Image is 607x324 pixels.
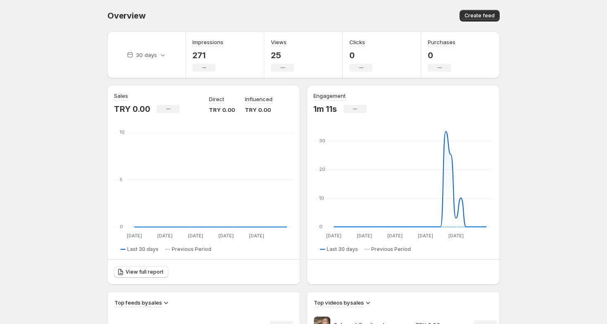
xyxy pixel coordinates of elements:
h3: Impressions [192,38,223,46]
text: [DATE] [218,233,234,239]
p: TRY 0.00 [245,106,273,114]
p: 271 [192,50,223,60]
span: View full report [126,269,164,275]
span: Overview [107,11,145,21]
text: 10 [319,195,324,201]
span: Last 30 days [127,246,159,253]
text: [DATE] [188,233,203,239]
text: 0 [319,224,322,229]
p: Influenced [245,95,273,103]
h3: Purchases [428,38,455,46]
h3: Views [271,38,287,46]
text: [DATE] [448,233,464,239]
text: [DATE] [127,233,142,239]
span: Last 30 days [327,246,358,253]
text: 5 [120,177,123,182]
p: Direct [209,95,224,103]
text: [DATE] [326,233,341,239]
text: 20 [319,166,325,172]
a: View full report [114,266,168,278]
text: 0 [120,224,123,229]
p: 0 [349,50,372,60]
h3: Clicks [349,38,365,46]
text: 10 [120,129,125,135]
text: [DATE] [357,233,372,239]
p: TRY 0.00 [114,104,150,114]
text: [DATE] [418,233,433,239]
text: [DATE] [249,233,264,239]
h3: Sales [114,92,128,100]
h3: Top feeds by sales [114,298,162,307]
p: 1m 11s [313,104,337,114]
p: TRY 0.00 [209,106,235,114]
text: [DATE] [157,233,173,239]
text: [DATE] [387,233,403,239]
p: 25 [271,50,294,60]
h3: Engagement [313,92,346,100]
button: Create feed [460,10,500,21]
span: Previous Period [371,246,411,253]
span: Create feed [465,12,495,19]
p: 30 days [136,51,157,59]
span: Previous Period [172,246,211,253]
h3: Top videos by sales [314,298,364,307]
p: 0 [428,50,455,60]
text: 30 [319,138,325,144]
